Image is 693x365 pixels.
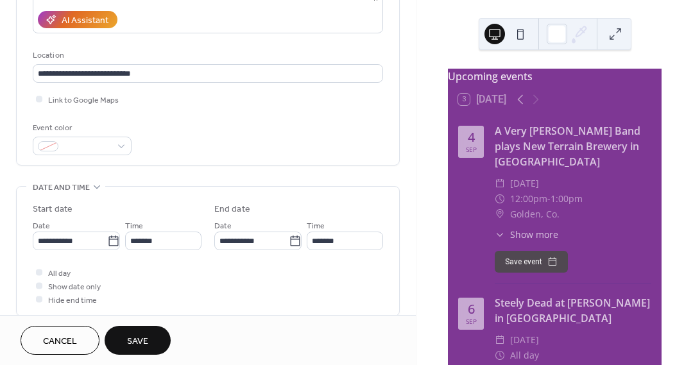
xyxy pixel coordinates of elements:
[466,318,477,325] div: Sep
[33,49,381,62] div: Location
[495,191,505,207] div: ​
[510,332,539,348] span: [DATE]
[495,228,558,241] button: ​Show more
[33,219,50,233] span: Date
[495,228,505,241] div: ​
[495,251,568,273] button: Save event
[48,280,101,294] span: Show date only
[307,219,325,233] span: Time
[495,348,505,363] div: ​
[48,267,71,280] span: All day
[510,176,539,191] span: [DATE]
[214,219,232,233] span: Date
[33,121,129,135] div: Event color
[510,228,558,241] span: Show more
[43,335,77,348] span: Cancel
[510,191,547,207] span: 12:00pm
[466,146,477,153] div: Sep
[127,335,148,348] span: Save
[48,294,97,307] span: Hide end time
[33,203,73,216] div: Start date
[468,131,475,144] div: 4
[495,295,651,326] div: Steely Dead at [PERSON_NAME] in [GEOGRAPHIC_DATA]
[214,203,250,216] div: End date
[38,11,117,28] button: AI Assistant
[495,207,505,222] div: ​
[62,14,108,28] div: AI Assistant
[495,123,651,169] div: A Very [PERSON_NAME] Band plays New Terrain Brewery in [GEOGRAPHIC_DATA]
[510,348,539,363] span: All day
[21,326,99,355] button: Cancel
[33,181,90,194] span: Date and time
[468,303,475,316] div: 6
[547,191,551,207] span: -
[105,326,171,355] button: Save
[510,207,560,222] span: Golden, Co.
[48,94,119,107] span: Link to Google Maps
[125,219,143,233] span: Time
[495,332,505,348] div: ​
[495,176,505,191] div: ​
[448,69,662,84] div: Upcoming events
[551,191,583,207] span: 1:00pm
